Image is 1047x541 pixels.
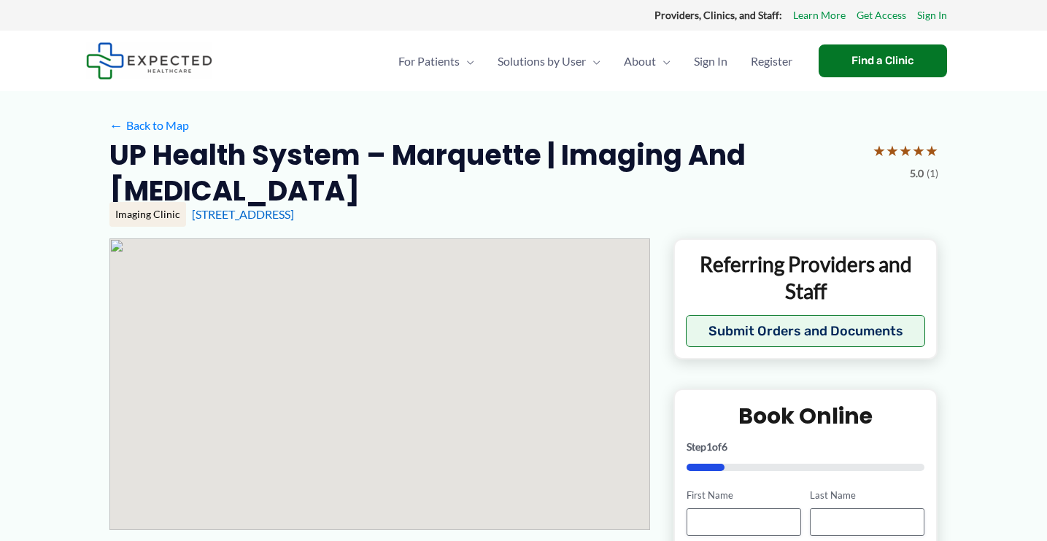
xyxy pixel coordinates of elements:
a: ←Back to Map [109,114,189,136]
label: First Name [687,489,801,502]
a: Sign In [917,6,947,25]
button: Submit Orders and Documents [686,315,926,347]
span: (1) [927,164,938,183]
h2: Book Online [687,402,925,430]
a: Find a Clinic [819,44,947,77]
p: Step of [687,442,925,452]
span: ← [109,118,123,132]
span: Sign In [694,36,727,87]
span: ★ [899,137,912,164]
span: 6 [722,440,727,453]
span: Menu Toggle [460,36,474,87]
div: Imaging Clinic [109,202,186,227]
a: [STREET_ADDRESS] [192,207,294,221]
a: Get Access [857,6,906,25]
span: About [624,36,656,87]
a: Learn More [793,6,846,25]
span: Menu Toggle [656,36,671,87]
nav: Primary Site Navigation [387,36,804,87]
span: Menu Toggle [586,36,600,87]
span: ★ [873,137,886,164]
a: AboutMenu Toggle [612,36,682,87]
strong: Providers, Clinics, and Staff: [654,9,782,21]
span: ★ [925,137,938,164]
span: 5.0 [910,164,924,183]
span: For Patients [398,36,460,87]
span: Solutions by User [498,36,586,87]
h2: UP Health System – Marquette | Imaging and [MEDICAL_DATA] [109,137,861,209]
img: Expected Healthcare Logo - side, dark font, small [86,42,212,79]
a: Register [739,36,804,87]
a: Solutions by UserMenu Toggle [486,36,612,87]
span: ★ [912,137,925,164]
span: 1 [706,440,712,453]
span: ★ [886,137,899,164]
a: Sign In [682,36,739,87]
p: Referring Providers and Staff [686,251,926,304]
label: Last Name [810,489,924,502]
span: Register [751,36,792,87]
a: For PatientsMenu Toggle [387,36,486,87]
